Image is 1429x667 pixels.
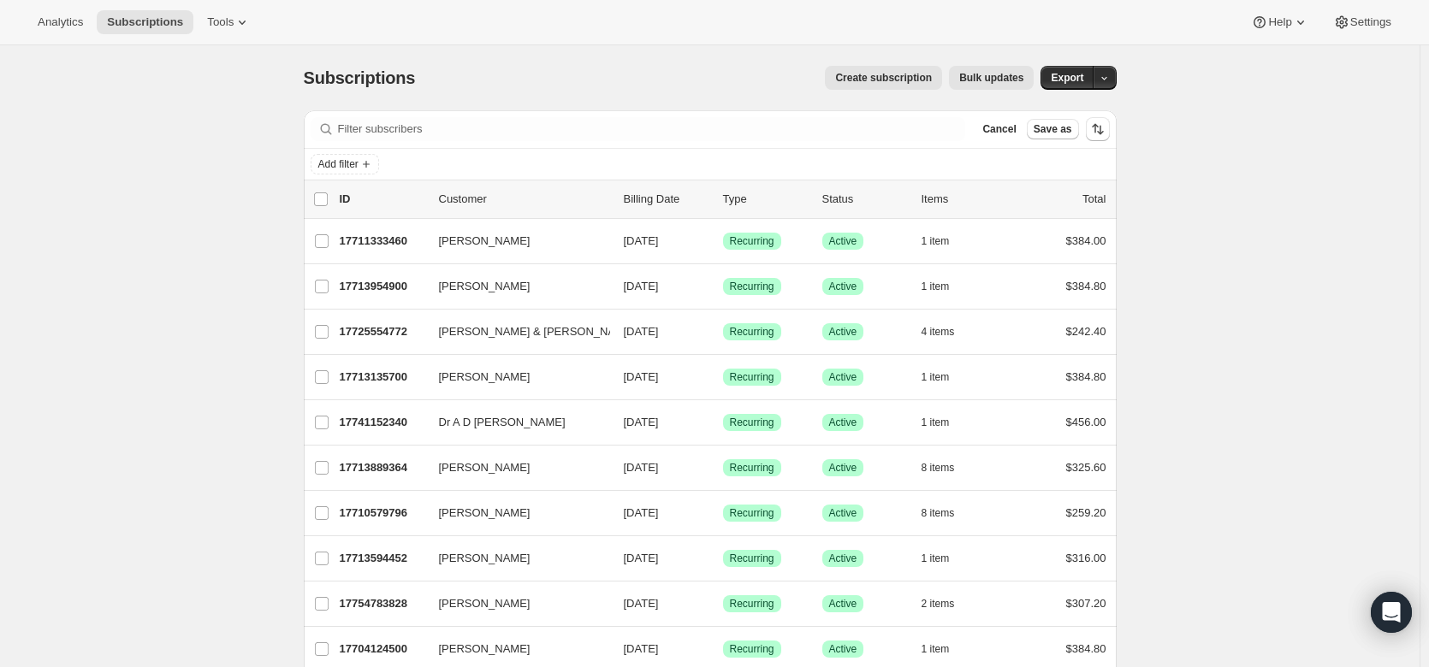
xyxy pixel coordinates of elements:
span: [PERSON_NAME] [439,595,531,612]
div: 17741152340Dr A D [PERSON_NAME][DATE]SuccessRecurringSuccessActive1 item$456.00 [340,410,1106,434]
div: 17713954900[PERSON_NAME][DATE]SuccessRecurringSuccessActive1 item$384.80 [340,274,1106,298]
span: [DATE] [624,234,659,247]
span: [PERSON_NAME] [439,640,531,658]
button: Create subscription [825,66,942,90]
span: Active [829,552,857,565]
span: Recurring [730,234,774,248]
span: Recurring [730,325,774,339]
span: Active [829,597,857,611]
span: $456.00 [1066,416,1106,428]
button: [PERSON_NAME] [429,227,600,255]
span: Add filter [318,157,359,171]
span: $242.40 [1066,325,1106,338]
button: [PERSON_NAME] & [PERSON_NAME] [429,318,600,345]
span: 1 item [922,416,950,429]
div: 17711333460[PERSON_NAME][DATE]SuccessRecurringSuccessActive1 item$384.00 [340,229,1106,253]
span: Analytics [38,15,83,29]
button: [PERSON_NAME] [429,363,600,391]
span: Cancel [982,122,1016,136]
button: [PERSON_NAME] [429,499,600,527]
span: [PERSON_NAME] & [PERSON_NAME] [439,323,636,340]
span: Help [1268,15,1291,29]
button: 2 items [922,592,974,616]
span: 1 item [922,552,950,565]
span: 2 items [922,597,955,611]
p: Total [1082,191,1106,208]
span: $384.80 [1066,280,1106,292]
button: Analytics [27,10,93,34]
button: Add filter [311,154,379,174]
p: 17704124500 [340,640,425,658]
span: Export [1051,71,1083,85]
span: Bulk updates [959,71,1023,85]
span: [DATE] [624,506,659,519]
p: Status [822,191,908,208]
button: Tools [197,10,261,34]
span: Dr A D [PERSON_NAME] [439,414,566,431]
p: ID [340,191,425,208]
span: [PERSON_NAME] [439,233,531,250]
span: $384.80 [1066,370,1106,383]
button: 4 items [922,320,974,344]
div: 17713135700[PERSON_NAME][DATE]SuccessRecurringSuccessActive1 item$384.80 [340,365,1106,389]
span: Recurring [730,461,774,475]
span: Recurring [730,597,774,611]
span: 8 items [922,461,955,475]
input: Filter subscribers [338,117,966,141]
p: 17710579796 [340,505,425,522]
div: 17754783828[PERSON_NAME][DATE]SuccessRecurringSuccessActive2 items$307.20 [340,592,1106,616]
span: [DATE] [624,597,659,610]
span: [PERSON_NAME] [439,369,531,386]
span: Recurring [730,506,774,520]
button: Sort the results [1086,117,1110,141]
span: Subscriptions [107,15,183,29]
span: [PERSON_NAME] [439,278,531,295]
button: [PERSON_NAME] [429,545,600,572]
div: Items [922,191,1007,208]
button: 8 items [922,456,974,480]
span: Recurring [730,280,774,293]
span: Active [829,370,857,384]
button: [PERSON_NAME] [429,590,600,617]
span: $384.80 [1066,642,1106,655]
button: Save as [1027,119,1079,139]
span: Recurring [730,416,774,429]
p: 17713594452 [340,550,425,567]
button: 8 items [922,501,974,525]
p: 17711333460 [340,233,425,250]
div: 17710579796[PERSON_NAME][DATE]SuccessRecurringSuccessActive8 items$259.20 [340,501,1106,525]
span: 1 item [922,280,950,293]
span: [PERSON_NAME] [439,459,531,476]
span: Active [829,461,857,475]
span: [DATE] [624,642,659,655]
span: Active [829,506,857,520]
span: 4 items [922,325,955,339]
span: Active [829,325,857,339]
span: 8 items [922,506,955,520]
button: Export [1041,66,1094,90]
button: Cancel [975,119,1023,139]
span: Recurring [730,552,774,565]
span: Save as [1034,122,1072,136]
p: 17713889364 [340,459,425,476]
button: Settings [1323,10,1402,34]
p: 17741152340 [340,414,425,431]
div: 17704124500[PERSON_NAME][DATE]SuccessRecurringSuccessActive1 item$384.80 [340,637,1106,661]
p: Customer [439,191,610,208]
button: 1 item [922,229,969,253]
span: Active [829,642,857,656]
button: [PERSON_NAME] [429,454,600,481]
span: Active [829,234,857,248]
span: [PERSON_NAME] [439,550,531,567]
button: 1 item [922,546,969,570]
div: Type [723,191,809,208]
span: Settings [1350,15,1391,29]
button: [PERSON_NAME] [429,635,600,663]
button: Help [1241,10,1319,34]
button: [PERSON_NAME] [429,273,600,300]
div: 17725554772[PERSON_NAME] & [PERSON_NAME][DATE]SuccessRecurringSuccessActive4 items$242.40 [340,320,1106,344]
span: $384.00 [1066,234,1106,247]
span: 1 item [922,370,950,384]
span: Create subscription [835,71,932,85]
p: 17713954900 [340,278,425,295]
